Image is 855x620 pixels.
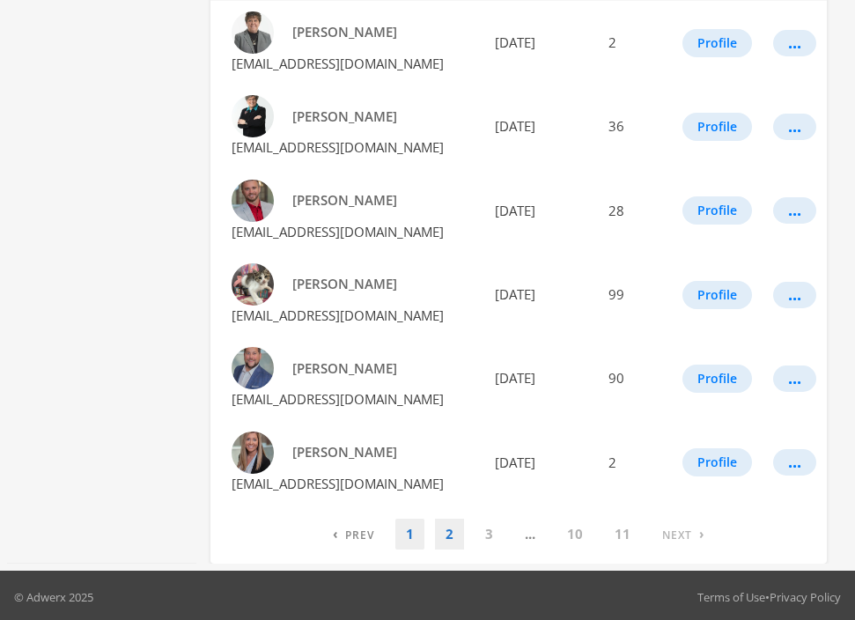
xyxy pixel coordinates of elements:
[682,196,752,225] button: Profile
[598,421,672,505] td: 2
[475,519,504,550] a: 3
[395,519,424,550] a: 1
[773,449,816,476] button: ...
[699,525,704,542] span: ›
[481,1,598,85] td: [DATE]
[598,169,672,253] td: 28
[773,114,816,140] button: ...
[232,55,444,72] span: [EMAIL_ADDRESS][DOMAIN_NAME]
[14,588,93,606] p: © Adwerx 2025
[682,365,752,393] button: Profile
[281,16,409,48] a: [PERSON_NAME]
[292,191,397,209] span: [PERSON_NAME]
[788,378,801,380] div: ...
[322,519,715,550] nav: pagination
[232,432,274,474] img: Katie Waldroup profile
[281,352,409,385] a: [PERSON_NAME]
[292,275,397,292] span: [PERSON_NAME]
[435,519,464,550] a: 2
[481,169,598,253] td: [DATE]
[598,336,672,420] td: 90
[292,359,397,377] span: [PERSON_NAME]
[232,347,274,389] img: Grant Waldroup profile
[481,253,598,336] td: [DATE]
[292,107,397,125] span: [PERSON_NAME]
[773,365,816,392] button: ...
[682,281,752,309] button: Profile
[598,1,672,85] td: 2
[232,475,444,492] span: [EMAIL_ADDRESS][DOMAIN_NAME]
[697,588,841,606] div: •
[773,282,816,308] button: ...
[773,30,816,56] button: ...
[232,223,444,240] span: [EMAIL_ADDRESS][DOMAIN_NAME]
[788,294,801,296] div: ...
[481,336,598,420] td: [DATE]
[682,113,752,141] button: Profile
[598,253,672,336] td: 99
[788,210,801,211] div: ...
[232,263,274,306] img: Carol McClintock profile
[232,306,444,324] span: [EMAIL_ADDRESS][DOMAIN_NAME]
[697,589,765,605] a: Terms of Use
[788,461,801,463] div: ...
[788,42,801,44] div: ...
[556,519,593,550] a: 10
[788,126,801,128] div: ...
[232,180,274,222] img: Brian Ellis profile
[232,138,444,156] span: [EMAIL_ADDRESS][DOMAIN_NAME]
[481,85,598,168] td: [DATE]
[598,85,672,168] td: 36
[682,448,752,476] button: Profile
[292,23,397,41] span: [PERSON_NAME]
[292,443,397,461] span: [PERSON_NAME]
[281,184,409,217] a: [PERSON_NAME]
[604,519,641,550] a: 11
[773,197,816,224] button: ...
[232,390,444,408] span: [EMAIL_ADDRESS][DOMAIN_NAME]
[481,421,598,505] td: [DATE]
[652,519,715,550] a: Next
[232,95,274,137] img: Anita Waldroup profile
[682,29,752,57] button: Profile
[770,589,841,605] a: Privacy Policy
[281,100,409,133] a: [PERSON_NAME]
[232,11,274,54] img: Amity Waldroup profile
[281,268,409,300] a: [PERSON_NAME]
[281,436,409,469] a: [PERSON_NAME]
